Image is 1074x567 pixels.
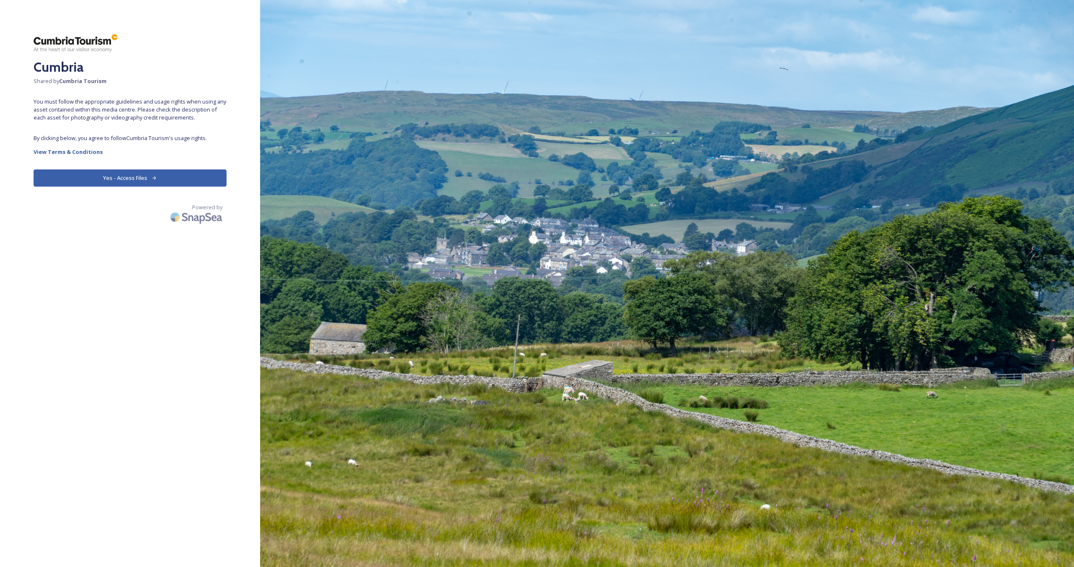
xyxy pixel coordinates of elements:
span: By clicking below, you agree to follow Cumbria Tourism 's usage rights. [34,134,227,142]
img: SnapSea Logo [168,207,227,227]
a: View Terms & Conditions [34,147,227,157]
span: Shared by [34,77,227,85]
h2: Cumbria [34,57,227,77]
strong: Cumbria Tourism [59,77,107,85]
span: Powered by [192,203,222,211]
button: Yes - Access Files [34,169,227,187]
strong: View Terms & Conditions [34,148,103,156]
img: ct_logo.png [34,34,117,53]
span: You must follow the appropriate guidelines and usage rights when using any asset contained within... [34,98,227,122]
